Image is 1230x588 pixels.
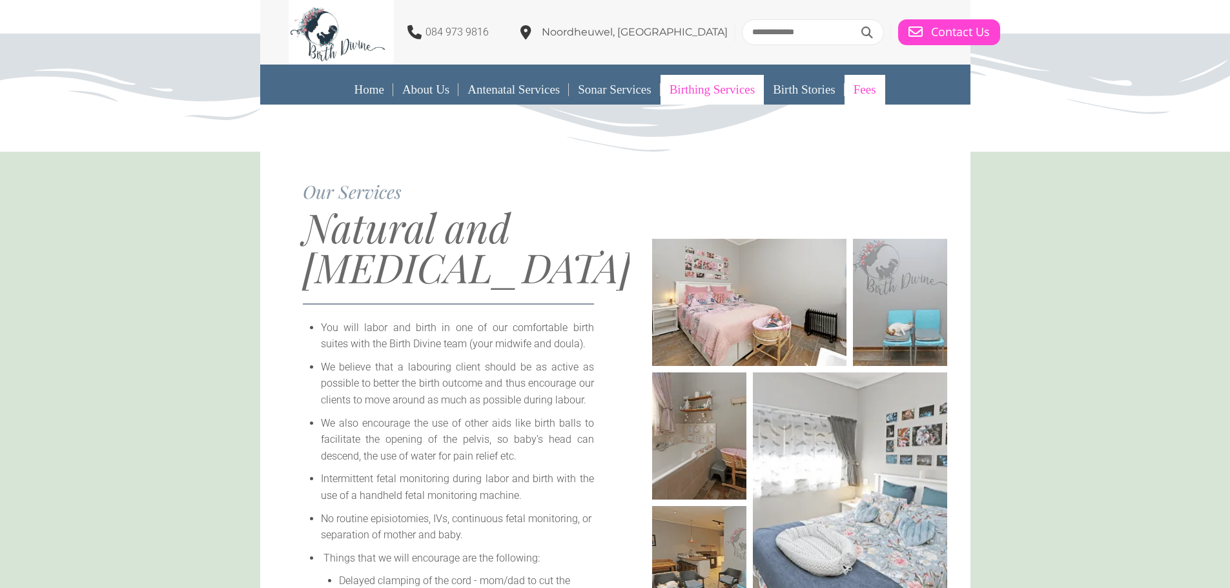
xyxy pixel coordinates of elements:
a: Fees [845,75,885,105]
li: Things that we will encourage are the following: [321,550,594,567]
a: Home [345,75,393,105]
a: Birthing Services [661,75,764,105]
a: Contact Us [898,19,1000,45]
li: You will labor and birth in one of our comfortable birth suites with the Birth Divine team (your ... [321,319,594,352]
a: Antenatal Services [458,75,569,105]
a: Sonar Services [569,75,660,105]
li: No routine episiotomies, IVs, continuous fetal monitoring, or separation of mother and baby. [321,511,594,543]
h1: Natural and [MEDICAL_DATA] [303,207,594,287]
span: Our Services [303,179,402,203]
li: We also encourage the use of other aids like birth balls to facilitate the opening of the pelvis,... [321,415,594,465]
li: Intermittent fetal monitoring during labor and birth with the use of a handheld fetal monitoring ... [321,471,594,503]
li: We believe that a labouring client should be as active as possible to better the birth outcome an... [321,359,594,409]
p: 084 973 9816 [425,24,489,41]
span: Contact Us [931,25,990,39]
a: Birth Stories [764,75,845,105]
span: Noordheuwel, [GEOGRAPHIC_DATA] [542,26,728,38]
a: About Us [393,75,458,105]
